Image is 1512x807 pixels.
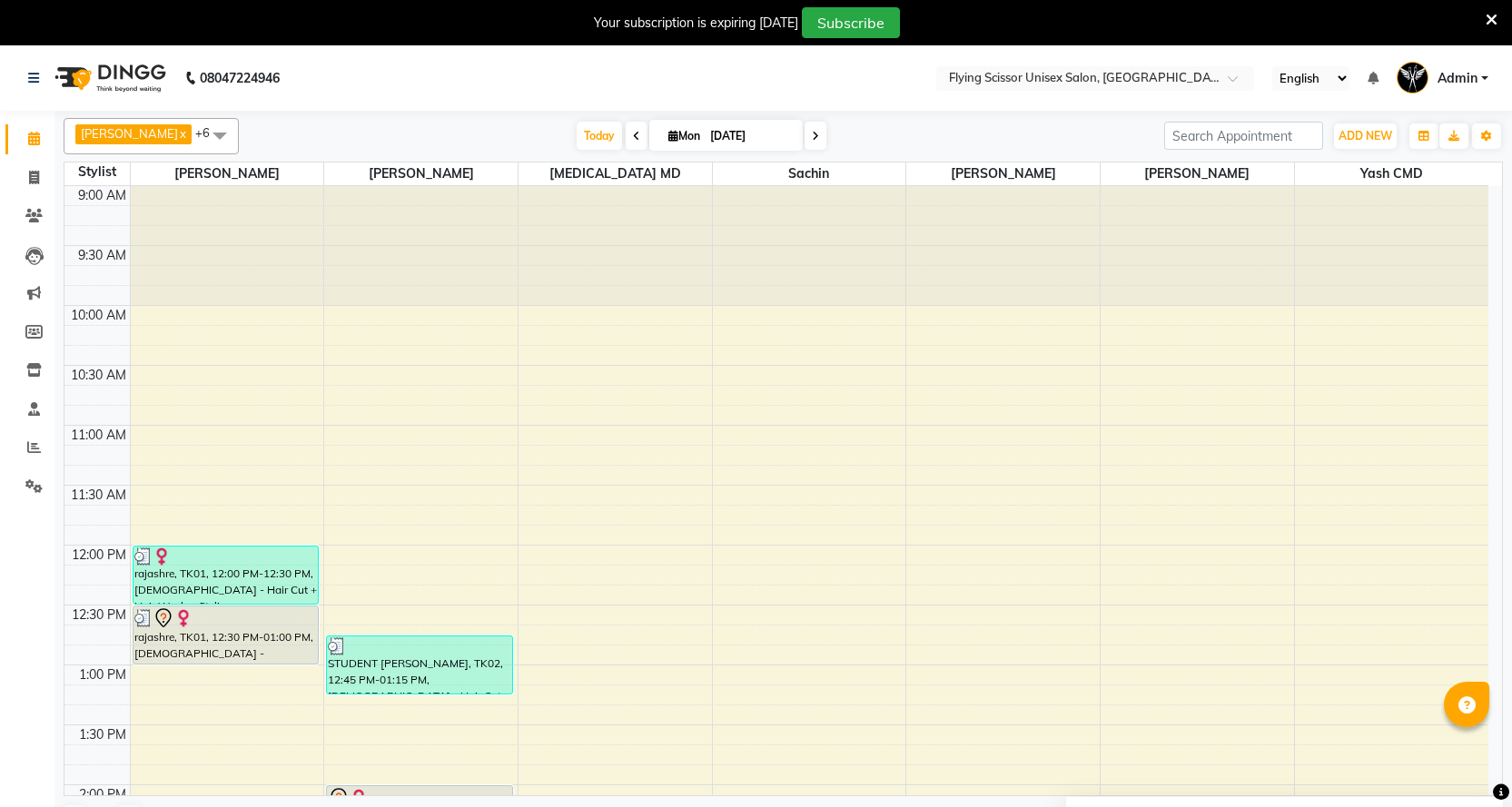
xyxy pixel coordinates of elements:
[594,14,798,33] div: Your subscription is expiring [DATE]
[75,665,130,684] div: 1:00 PM
[906,162,1100,185] span: [PERSON_NAME]
[1436,734,1494,789] iframe: chat widget
[327,636,511,694] div: STUDENT [PERSON_NAME], TK02, 12:45 PM-01:15 PM, [DEMOGRAPHIC_DATA] - Hair Cut + Hair Wash + Styling
[1101,162,1294,185] span: [PERSON_NAME]
[67,426,130,445] div: 11:00 AM
[713,162,906,185] span: sachin
[74,186,130,205] div: 9:00 AM
[67,306,130,325] div: 10:00 AM
[1334,123,1397,149] button: ADD NEW
[324,162,518,185] span: [PERSON_NAME]
[705,123,796,150] input: 2025-09-01
[68,546,130,565] div: 12:00 PM
[133,606,318,664] div: rajashre, TK01, 12:30 PM-01:00 PM, [DEMOGRAPHIC_DATA] - [PERSON_NAME] Styling
[64,162,130,182] div: Stylist
[1438,69,1477,88] span: Admin
[178,126,186,141] a: x
[1397,62,1428,93] img: Admin
[75,725,130,744] div: 1:30 PM
[75,785,130,804] div: 2:00 PM
[67,486,130,505] div: 11:30 AM
[664,129,705,143] span: Mon
[200,53,280,103] b: 08047224946
[195,125,223,140] span: +6
[577,122,622,150] span: Today
[133,546,318,604] div: rajashre, TK01, 12:00 PM-12:30 PM, [DEMOGRAPHIC_DATA] - Hair Cut + Hair Wash + Styling
[1339,129,1392,143] span: ADD NEW
[46,53,171,103] img: logo
[131,162,324,185] span: [PERSON_NAME]
[74,246,130,265] div: 9:30 AM
[802,7,900,38] button: Subscribe
[67,366,130,385] div: 10:30 AM
[68,605,130,625] div: 12:30 PM
[1295,162,1488,185] span: Yash CMD
[81,126,178,141] span: [PERSON_NAME]
[519,162,712,185] span: [MEDICAL_DATA] MD
[1164,122,1323,150] input: Search Appointment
